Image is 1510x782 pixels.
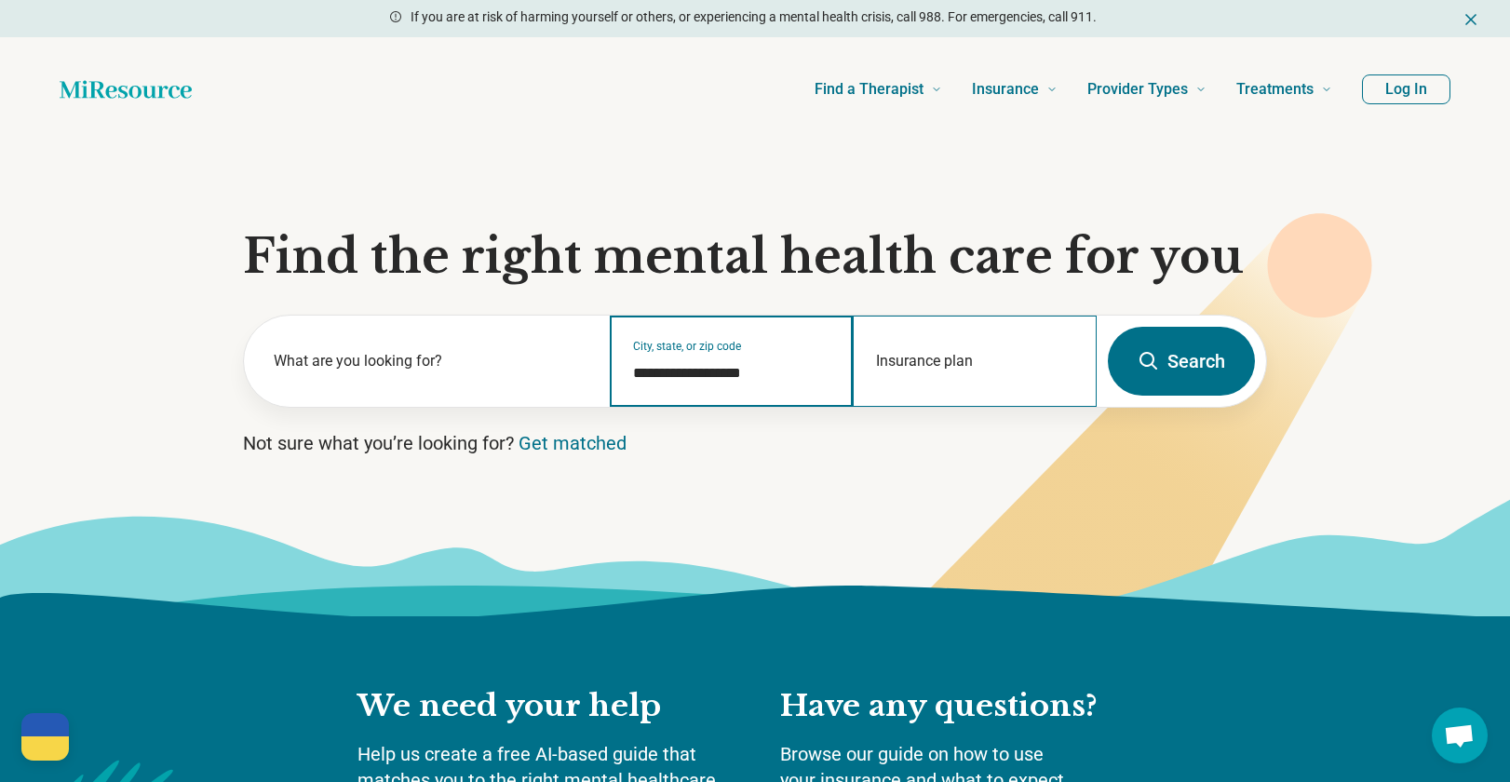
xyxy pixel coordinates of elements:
[972,52,1058,127] a: Insurance
[815,52,942,127] a: Find a Therapist
[1236,76,1314,102] span: Treatments
[780,687,1153,726] h2: Have any questions?
[1236,52,1332,127] a: Treatments
[243,430,1267,456] p: Not sure what you’re looking for?
[274,350,587,372] label: What are you looking for?
[1087,52,1207,127] a: Provider Types
[411,7,1097,27] p: If you are at risk of harming yourself or others, or experiencing a mental health crisis, call 98...
[1432,708,1488,763] div: Open chat
[1108,327,1255,396] button: Search
[357,687,743,726] h2: We need your help
[1362,74,1450,104] button: Log In
[1087,76,1188,102] span: Provider Types
[815,76,924,102] span: Find a Therapist
[243,229,1267,285] h1: Find the right mental health care for you
[519,432,627,454] a: Get matched
[60,71,192,108] a: Home page
[972,76,1039,102] span: Insurance
[1462,7,1480,30] button: Dismiss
